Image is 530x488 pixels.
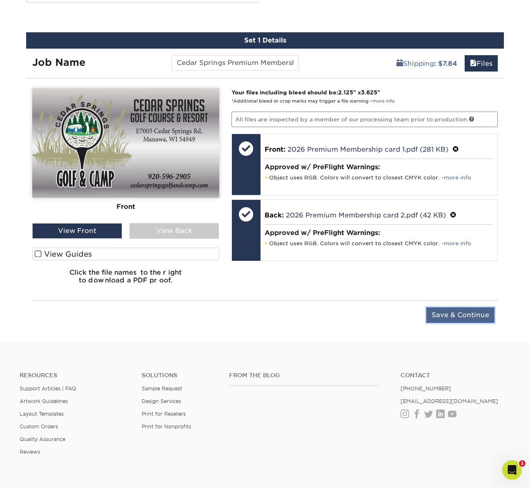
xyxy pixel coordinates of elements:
a: Shipping: $7.84 [391,55,463,72]
span: Front: [265,146,285,153]
a: Custom Orders [20,423,58,430]
div: View Front [32,223,122,239]
li: Object uses RGB. Colors will convert to closest CMYK color. - [265,174,494,181]
a: Artwork Guidelines [20,398,68,404]
div: View Back [129,223,219,239]
span: 2.125 [338,89,353,96]
li: Object uses RGB. Colors will convert to closest CMYK color. - [265,240,494,247]
a: more info [372,98,394,104]
a: Print for Resellers [142,411,186,417]
h6: Click the file names to the right to download a PDF proof. [32,269,219,291]
a: Sample Request [142,385,182,392]
span: files [470,60,477,67]
h4: From the Blog [229,372,378,379]
p: All files are inspected by a member of our processing team prior to production. [232,112,498,127]
span: shipping [396,60,403,67]
a: more info [444,175,471,181]
strong: Job Name [32,56,85,68]
input: Save & Continue [426,307,494,323]
iframe: Google Customer Reviews [2,463,69,485]
a: [EMAIL_ADDRESS][DOMAIN_NAME] [401,398,498,404]
h4: Approved w/ PreFlight Warnings: [265,229,494,237]
strong: Your files including bleed should be: " x " [232,89,380,96]
h4: Approved w/ PreFlight Warnings: [265,163,494,171]
a: [PHONE_NUMBER] [401,385,451,392]
span: 1 [519,460,526,467]
a: Contact [401,372,510,379]
a: 2026 Premium Membership card 2.pdf (42 KB) [286,211,446,219]
a: Print for Nonprofits [142,423,191,430]
span: 3.625 [361,89,377,96]
h4: Resources [20,372,129,379]
a: 2026 Premium Membership card 1.pdf (281 KB) [287,146,448,153]
a: Quality Assurance [20,436,65,442]
small: *Additional bleed or crop marks may trigger a file warning – [232,98,394,104]
input: Enter a job name [171,55,298,71]
a: more info [444,240,471,246]
a: Layout Templates [20,411,64,417]
span: Back: [265,211,284,219]
a: Files [465,55,498,72]
a: Support Articles | FAQ [20,385,76,392]
a: Design Services [142,398,181,404]
div: Front [32,198,219,216]
a: Reviews [20,449,40,455]
b: : $7.84 [434,60,457,67]
iframe: Intercom live chat [502,460,522,480]
label: View Guides [32,248,219,260]
div: Set 1 Details [26,32,504,49]
h4: Solutions [142,372,217,379]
